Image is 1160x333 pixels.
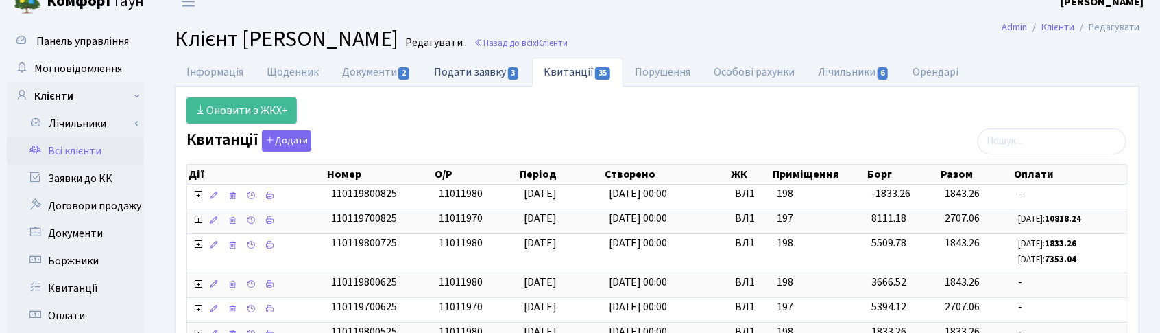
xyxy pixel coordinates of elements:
a: Подати заявку [422,58,531,86]
a: Щоденник [255,58,330,87]
button: Квитанції [262,130,311,152]
a: Заявки до КК [7,165,144,192]
a: Боржники [7,247,144,275]
span: 2707.06 [945,211,980,226]
span: 110119800825 [331,186,397,201]
span: ВЛ1 [735,275,766,290]
a: Додати [258,128,311,152]
span: 11011980 [439,236,483,251]
span: 110119800625 [331,275,397,290]
a: Інформація [175,58,255,87]
nav: breadcrumb [981,13,1160,42]
a: Квитанції [7,275,144,302]
span: [DATE] [524,186,557,201]
a: Орендарі [902,58,971,87]
span: Мої повідомлення [34,61,122,76]
a: Договори продажу [7,192,144,220]
a: Admin [1002,20,1027,34]
span: [DATE] 00:00 [609,236,668,251]
span: 35 [595,67,610,80]
th: О/Р [433,165,518,184]
span: 2 [398,67,409,80]
span: 5394.12 [871,299,906,314]
a: Панель управління [7,27,144,55]
a: Клієнти [7,82,144,110]
label: Квитанції [186,130,311,152]
span: ВЛ1 [735,299,766,315]
a: Назад до всіхКлієнти [474,36,568,49]
b: 7353.04 [1045,253,1076,266]
span: 11011980 [439,186,483,201]
a: Клієнти [1041,20,1074,34]
a: Оновити з ЖКХ+ [186,97,297,124]
small: Редагувати . [402,36,467,49]
span: - [1018,186,1122,202]
span: 6 [878,67,889,80]
span: [DATE] [524,275,557,290]
span: 197 [777,211,861,227]
li: Редагувати [1074,20,1139,35]
span: 1843.26 [945,275,980,290]
span: Клієнт [PERSON_NAME] [175,23,398,55]
span: 1843.26 [945,236,980,251]
span: 11011980 [439,275,483,290]
th: Створено [603,165,730,184]
th: Разом [939,165,1013,184]
span: [DATE] [524,236,557,251]
span: - [1018,275,1122,290]
span: Клієнти [537,36,568,49]
span: 110119800725 [331,236,397,251]
span: 198 [777,186,861,202]
span: 198 [777,236,861,251]
th: Оплати [1013,165,1127,184]
a: Документи [330,58,422,87]
span: [DATE] [524,299,557,314]
b: 10818.24 [1045,213,1081,225]
span: 5509.78 [871,236,906,251]
th: Номер [326,165,433,184]
span: [DATE] 00:00 [609,275,668,290]
span: Панель управління [36,34,129,49]
small: [DATE]: [1018,238,1076,250]
span: [DATE] 00:00 [609,299,668,314]
a: Лічильники [806,58,901,87]
a: Квитанції [532,58,623,87]
span: 11011970 [439,299,483,314]
small: [DATE]: [1018,253,1076,266]
span: [DATE] 00:00 [609,186,668,201]
span: 198 [777,275,861,290]
th: Період [518,165,603,184]
span: 8111.18 [871,211,906,226]
span: ВЛ1 [735,211,766,227]
a: Всі клієнти [7,137,144,165]
span: 3666.52 [871,275,906,290]
span: [DATE] [524,211,557,226]
th: ЖК [729,165,771,184]
a: Оплати [7,302,144,330]
span: ВЛ1 [735,186,766,202]
input: Пошук... [978,128,1126,154]
span: 2707.06 [945,299,980,314]
a: Документи [7,220,144,247]
span: ВЛ1 [735,236,766,251]
span: 110119700625 [331,299,397,314]
a: Лічильники [16,110,144,137]
th: Приміщення [772,165,867,184]
th: Борг [866,165,939,184]
small: [DATE]: [1018,213,1081,225]
span: -1833.26 [871,186,910,201]
th: Дії [187,165,326,184]
a: Порушення [623,58,702,87]
span: 11011970 [439,211,483,226]
span: 110119700825 [331,211,397,226]
span: 1843.26 [945,186,980,201]
span: - [1018,299,1122,315]
b: 1833.26 [1045,238,1076,250]
a: Особові рахунки [702,58,806,87]
a: Мої повідомлення [7,55,144,82]
span: 3 [508,67,519,80]
span: [DATE] 00:00 [609,211,668,226]
span: 197 [777,299,861,315]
